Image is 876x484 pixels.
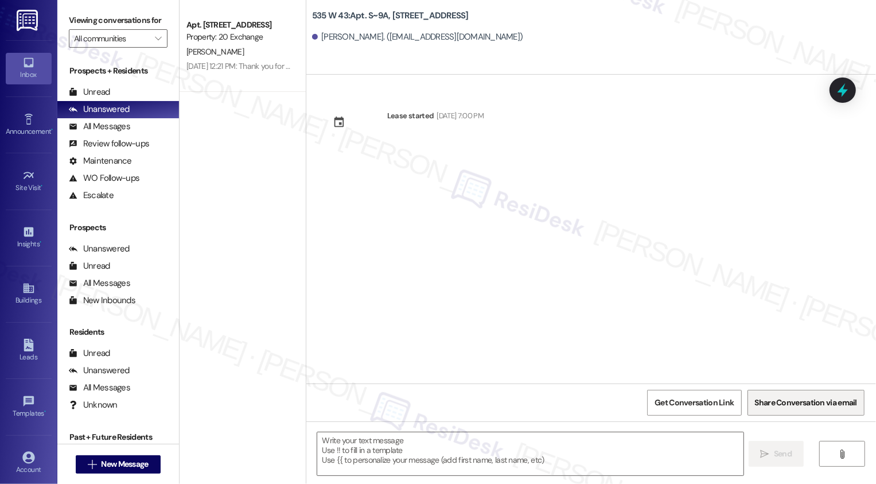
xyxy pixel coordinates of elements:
span: Get Conversation Link [655,397,734,409]
span: New Message [101,458,148,470]
label: Viewing conversations for [69,11,168,29]
span: Share Conversation via email [755,397,857,409]
a: Account [6,448,52,479]
a: Templates • [6,392,52,423]
button: New Message [76,455,161,474]
div: Unknown [69,399,118,411]
span: [PERSON_NAME] [186,47,244,57]
div: Review follow-ups [69,138,149,150]
div: [PERSON_NAME]. ([EMAIL_ADDRESS][DOMAIN_NAME]) [312,31,523,43]
div: Escalate [69,189,114,202]
i:  [155,34,161,43]
input: All communities [74,29,149,48]
div: Unanswered [69,103,130,115]
div: Unread [69,86,110,98]
div: Lease started [387,110,434,122]
a: Buildings [6,278,52,309]
div: WO Follow-ups [69,172,139,184]
div: Residents [57,326,179,338]
div: Prospects [57,222,179,234]
button: Share Conversation via email [747,390,865,416]
a: Site Visit • [6,166,52,197]
div: [DATE] 7:00 PM [434,110,484,122]
span: • [44,408,46,416]
span: • [41,182,43,190]
div: Maintenance [69,155,132,167]
div: All Messages [69,277,130,289]
i:  [838,450,847,459]
div: New Inbounds [69,295,135,307]
span: • [40,238,41,246]
span: • [51,126,53,134]
div: Unread [69,347,110,359]
b: 535 W 43: Apt. S~9A, [STREET_ADDRESS] [312,10,469,22]
div: [DATE] 12:21 PM: Thank you for contacting our leasing department. A leasing partner will be in to... [186,61,700,71]
button: Get Conversation Link [647,390,741,416]
div: All Messages [69,121,130,133]
a: Inbox [6,53,52,84]
a: Leads [6,335,52,366]
div: Unanswered [69,365,130,377]
i:  [761,450,769,459]
div: Apt. [STREET_ADDRESS] [186,19,293,31]
div: Unanswered [69,243,130,255]
i:  [88,460,96,469]
img: ResiDesk Logo [17,10,40,31]
div: Prospects + Residents [57,65,179,77]
button: Send [749,441,804,467]
div: Past + Future Residents [57,431,179,443]
div: All Messages [69,382,130,394]
div: Property: 20 Exchange [186,31,293,43]
span: Send [774,448,792,460]
div: Unread [69,260,110,272]
a: Insights • [6,222,52,253]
